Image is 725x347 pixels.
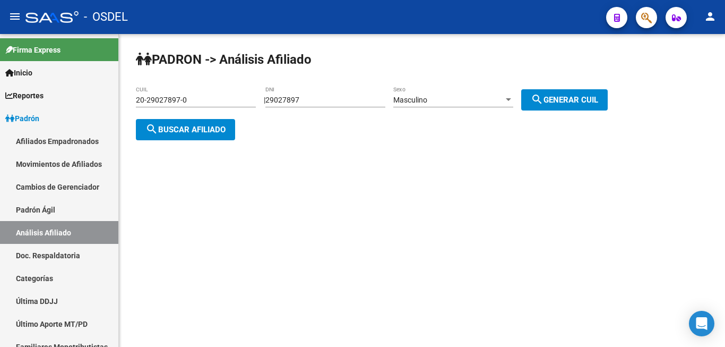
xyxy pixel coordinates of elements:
mat-icon: menu [8,10,21,23]
mat-icon: search [531,93,543,106]
span: - OSDEL [84,5,128,29]
span: Masculino [393,96,427,104]
button: Buscar afiliado [136,119,235,140]
span: Padrón [5,113,39,124]
strong: PADRON -> Análisis Afiliado [136,52,312,67]
span: Generar CUIL [531,95,598,105]
span: Inicio [5,67,32,79]
span: Reportes [5,90,44,101]
mat-icon: person [704,10,717,23]
button: Generar CUIL [521,89,608,111]
div: Open Intercom Messenger [689,311,714,336]
mat-icon: search [145,123,158,136]
span: Firma Express [5,44,61,56]
div: | [264,96,616,104]
span: Buscar afiliado [145,125,226,134]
